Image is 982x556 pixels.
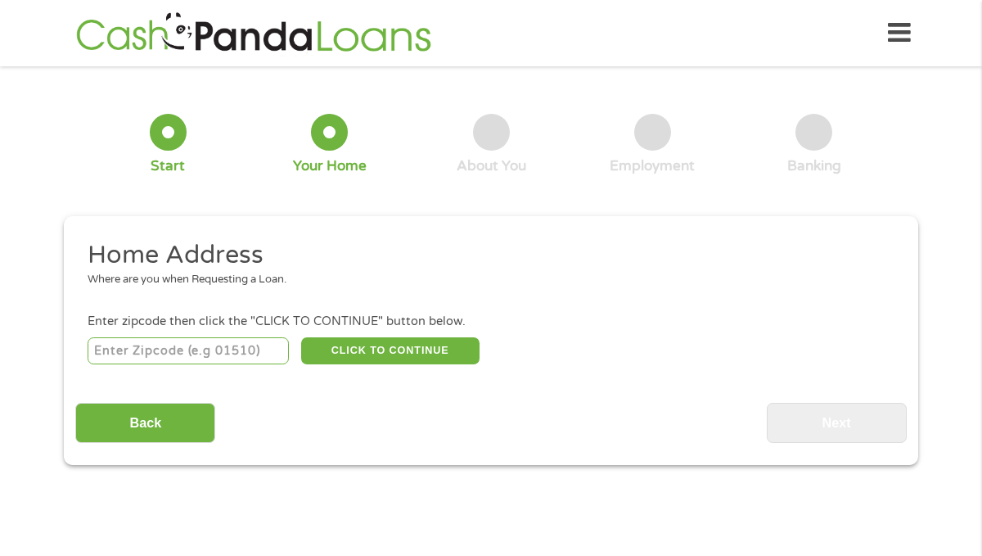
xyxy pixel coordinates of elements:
[88,337,290,365] input: Enter Zipcode (e.g 01510)
[767,403,907,443] input: Next
[457,157,526,175] div: About You
[301,337,480,365] button: CLICK TO CONTINUE
[88,272,883,288] div: Where are you when Requesting a Loan.
[787,157,841,175] div: Banking
[293,157,367,175] div: Your Home
[610,157,695,175] div: Employment
[151,157,185,175] div: Start
[71,10,436,57] img: GetLoanNow Logo
[88,239,883,272] h2: Home Address
[88,313,894,331] div: Enter zipcode then click the "CLICK TO CONTINUE" button below.
[75,403,215,443] input: Back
